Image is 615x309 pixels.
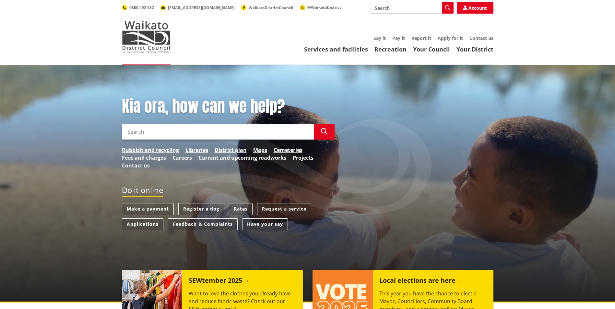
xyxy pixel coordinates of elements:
[300,5,341,10] a: @WaikatoDistrict
[307,5,341,10] span: @WaikatoDistrict
[122,162,150,169] a: Contact us
[185,146,208,154] a: Libraries
[457,2,493,14] a: Account
[257,203,311,215] a: Request a service
[122,97,335,116] h1: Kia ora, how can we help?
[379,277,463,286] h2: Local elections are here
[122,154,166,162] a: Fees and charges
[438,35,463,41] a: Apply for it
[122,203,174,215] a: Make a payment
[168,218,238,230] a: Feedback & Complaints
[392,35,405,41] a: Pay it
[249,5,293,10] span: WaikatoDistrictCouncil
[122,186,163,197] h2: Do it online
[129,5,154,10] span: 0800 492 452
[168,5,235,10] span: [EMAIL_ADDRESS][DOMAIN_NAME]
[122,5,154,10] a: 0800 492 452
[373,35,386,41] a: Say it
[456,45,493,53] a: Your District
[215,146,247,154] a: District plan
[122,124,314,140] input: Search input
[172,154,192,162] a: Careers
[304,45,368,53] a: Services and facilities
[374,45,407,53] a: Recreation
[242,218,288,230] a: Have your say
[469,35,493,41] a: Contact us
[371,2,454,14] input: Search input
[122,218,163,230] a: Applications
[413,45,450,53] a: Your Council
[189,277,250,286] h2: SEWtember 2025
[122,21,171,53] img: Waikato District Council - Te Kaunihera aa Takiwaa o Waikato
[160,5,235,10] a: [EMAIL_ADDRESS][DOMAIN_NAME]
[198,154,286,162] a: Current and upcoming roadworks
[253,146,267,154] a: Maps
[274,146,302,154] a: Cemeteries
[229,203,253,215] a: Rates
[411,35,431,41] a: Report it
[293,154,313,162] a: Projects
[241,5,293,10] a: WaikatoDistrictCouncil
[122,146,179,154] a: Rubbish and recycling
[178,203,224,215] a: Register a dog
